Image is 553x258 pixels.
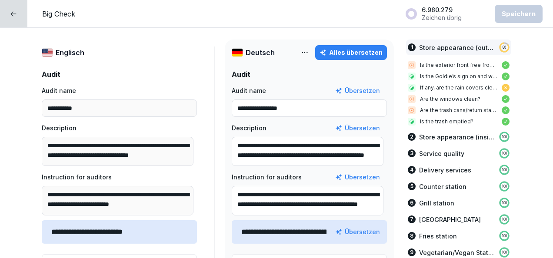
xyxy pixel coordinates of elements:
[408,166,416,174] div: 4
[419,182,466,191] p: Counter station
[315,45,387,60] button: Alles übersetzen
[335,123,380,133] button: Übersetzen
[502,167,507,172] p: 100
[42,86,76,96] p: Audit name
[502,200,507,205] p: 100
[42,172,112,182] p: Instruction for auditors
[502,184,507,189] p: 100
[422,6,462,14] p: 6.980.279
[419,132,495,142] p: Store appearance (inside)
[232,69,387,79] p: Audit
[408,182,416,190] div: 5
[335,172,380,182] button: Übersetzen
[232,48,243,57] img: de.svg
[335,86,380,96] button: Übersetzen
[419,248,495,257] p: Vegetarian/Vegan Station
[246,47,275,58] p: Deutsch
[408,133,416,141] div: 2
[420,106,497,114] p: Are the trash cans/return stations clean and in good condition?
[502,233,507,238] p: 100
[422,14,462,22] p: Zeichen übrig
[502,9,536,19] div: Speichern
[502,151,507,156] p: 100
[419,149,464,158] p: Service quality
[232,123,267,133] p: Description
[503,45,506,50] p: 86
[408,215,416,223] div: 7
[42,9,75,19] p: Big Check
[495,5,543,23] button: Speichern
[56,47,84,58] p: Englisch
[335,227,380,237] button: Übersetzen
[408,43,416,51] div: 1
[401,3,487,25] button: 6.980.279Zeichen übrig
[420,73,497,80] p: Is the Goldie’s sign on and working?
[408,149,416,157] div: 3
[42,48,53,57] img: us.svg
[419,165,471,175] p: Delivery services
[42,123,77,133] p: Description
[320,48,383,57] div: Alles übersetzen
[419,43,495,52] p: Store appearance (outside)
[502,217,507,222] p: 100
[420,95,497,103] p: Are the windows clean?
[419,232,457,241] p: Fries station
[232,86,266,96] p: Audit name
[419,215,481,224] p: [GEOGRAPHIC_DATA]
[502,250,507,255] p: 100
[408,248,416,256] div: 9
[420,84,497,92] p: If any, are the rain covers clean and in good condition?
[232,172,302,182] p: Instruction for auditors
[42,69,197,79] p: Audit
[420,61,497,69] p: Is the exterior front free from any dirt?
[408,232,416,240] div: 8
[408,199,416,207] div: 6
[419,198,454,208] p: Grill station
[420,118,497,126] p: Is the trash emptied?
[502,134,507,139] p: 100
